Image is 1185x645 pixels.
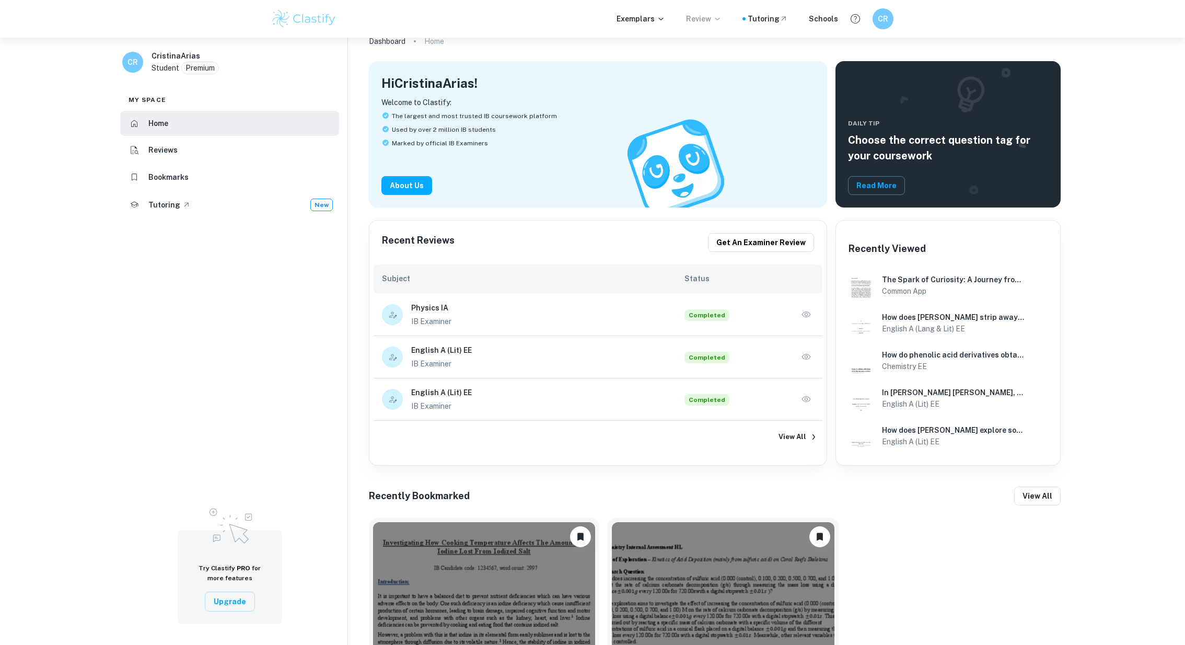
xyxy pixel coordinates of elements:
[882,436,1025,447] h6: English A (Lit) EE
[882,398,1025,410] h6: English A (Lit) EE
[311,200,332,210] span: New
[877,13,889,25] h6: CR
[849,310,874,336] img: English A (Lang & Lit) EE example thumbnail: How does Margaret Atwood strip away the
[844,344,1052,377] a: Chemistry EE example thumbnail: How do phenolic acid derivatives obtaineHow do phenolic acid deri...
[148,171,189,183] h6: Bookmarks
[411,316,684,327] p: IB Examiner
[424,36,444,47] p: Home
[882,323,1025,335] h6: English A (Lang & Lit) EE
[775,429,809,445] button: View All
[684,273,814,284] h6: Status
[1014,487,1061,505] button: View all
[882,274,1025,285] h6: The Spark of Curiosity: A Journey from Rote Learning to Passion for Science
[411,344,684,356] h6: English A (Lit) EE
[382,273,684,284] h6: Subject
[120,192,339,218] a: TutoringNew
[844,269,1052,302] a: undefined Common App example thumbnail: The Spark of Curiosity: A Journey from RThe Spark of Curi...
[190,563,270,583] h6: Try Clastify for more features
[120,165,339,190] a: Bookmarks
[748,13,788,25] a: Tutoring
[148,118,168,129] h6: Home
[411,302,684,314] h6: Physics IA
[152,50,200,62] h6: CristinaArias
[381,176,432,195] button: About Us
[809,526,830,547] button: Unbookmark
[849,386,874,411] img: English A (Lit) EE example thumbnail: In Jane Austen’s Emma, how are the hero
[411,400,684,412] p: IB Examiner
[237,565,250,572] span: PRO
[369,34,405,49] a: Dashboard
[411,387,684,398] h6: English A (Lit) EE
[684,309,729,321] span: Completed
[686,13,722,25] p: Review
[684,352,729,363] span: Completed
[849,348,874,373] img: Chemistry EE example thumbnail: How do phenolic acid derivatives obtaine
[844,382,1052,415] a: English A (Lit) EE example thumbnail: In Jane Austen’s Emma, how are the heroIn [PERSON_NAME] [PE...
[844,306,1052,340] a: English A (Lang & Lit) EE example thumbnail: How does Margaret Atwood strip away the How does [PE...
[849,241,926,256] h6: Recently Viewed
[129,95,166,105] span: My space
[148,144,178,156] h6: Reviews
[127,56,139,68] h6: CR
[120,138,339,163] a: Reviews
[882,387,1025,398] h6: In [PERSON_NAME] [PERSON_NAME], how are the heroine’s evolving speech patterns reflective of her ...
[152,62,179,74] p: Student
[369,489,470,503] h6: Recently Bookmarked
[411,358,684,370] p: IB Examiner
[809,13,838,25] a: Schools
[185,62,215,74] p: Premium
[848,119,1048,128] span: Daily Tip
[148,199,180,211] h6: Tutoring
[873,8,893,29] button: CR
[844,419,1052,453] a: English A (Lit) EE example thumbnail: How does Naomi Alderman explore social pHow does [PERSON_NA...
[846,10,864,28] button: Help and Feedback
[392,125,496,134] span: Used by over 2 million IB students
[617,13,665,25] p: Exemplars
[570,526,591,547] button: Unbookmark
[882,312,1025,323] h6: How does [PERSON_NAME] strip away the identity and individuality of the Handmaids in The Handmaid...
[708,233,814,252] button: Get an examiner review
[848,176,905,195] button: Read More
[271,8,337,29] img: Clastify logo
[849,273,874,298] img: undefined Common App example thumbnail: The Spark of Curiosity: A Journey from R
[882,361,1025,372] h6: Chemistry EE
[684,394,729,406] span: Completed
[849,423,874,448] img: English A (Lit) EE example thumbnail: How does Naomi Alderman explore social p
[882,349,1025,361] h6: How do phenolic acid derivatives obtained from pomegranate peel interact with copper (II) ions as...
[369,421,827,453] a: View All
[382,233,455,252] h6: Recent Reviews
[381,97,815,108] p: Welcome to Clastify:
[120,111,339,136] a: Home
[848,132,1048,164] h5: Choose the correct question tag for your coursework
[205,592,255,612] button: Upgrade
[392,139,488,148] span: Marked by official IB Examiners
[381,74,478,93] h4: Hi CristinaArias !
[882,285,1025,297] h6: Common App
[392,111,557,121] span: The largest and most trusted IB coursework platform
[204,502,256,547] img: Upgrade to Pro
[882,424,1025,436] h6: How does [PERSON_NAME] explore social power structures in her novel The Power through the use of ...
